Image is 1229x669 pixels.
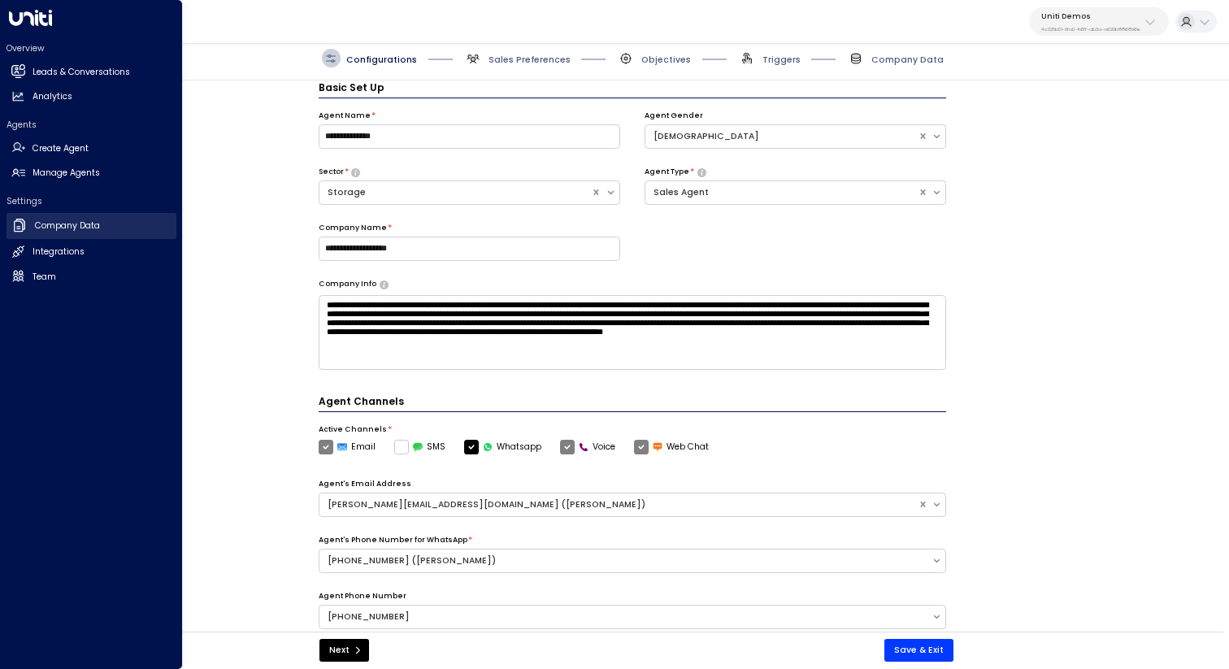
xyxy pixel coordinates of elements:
[654,130,910,143] div: [DEMOGRAPHIC_DATA]
[7,162,176,185] a: Manage Agents
[319,394,947,412] h4: Agent Channels
[560,440,616,454] label: Voice
[762,54,801,66] span: Triggers
[33,142,89,155] h2: Create Agent
[884,639,953,662] button: Save & Exit
[319,479,411,490] label: Agent's Email Address
[328,186,584,199] div: Storage
[328,554,923,567] div: [PHONE_NUMBER] ([PERSON_NAME])
[319,591,406,602] label: Agent Phone Number
[319,167,344,178] label: Sector
[33,271,56,284] h2: Team
[351,168,360,176] button: Select whether your copilot will handle inquiries directly from leads or from brokers representin...
[35,219,100,232] h2: Company Data
[645,111,703,122] label: Agent Gender
[871,54,944,66] span: Company Data
[1029,7,1169,36] button: Uniti Demos4c025b01-9fa0-46ff-ab3a-a620b886896e
[7,195,176,207] h2: Settings
[319,80,947,98] h3: Basic Set Up
[328,498,910,511] div: [PERSON_NAME][EMAIL_ADDRESS][DOMAIN_NAME] ([PERSON_NAME])
[319,111,371,122] label: Agent Name
[697,168,706,176] button: Select whether your copilot will handle inquiries directly from leads or from brokers representin...
[319,535,467,546] label: Agent's Phone Number for WhatsApp
[645,167,689,178] label: Agent Type
[654,186,910,199] div: Sales Agent
[1041,11,1140,21] p: Uniti Demos
[319,223,387,234] label: Company Name
[489,54,571,66] span: Sales Preferences
[464,440,542,454] label: Whatsapp
[7,213,176,239] a: Company Data
[7,265,176,289] a: Team
[7,85,176,109] a: Analytics
[641,54,691,66] span: Objectives
[7,137,176,160] a: Create Agent
[33,66,130,79] h2: Leads & Conversations
[394,440,446,454] label: SMS
[319,424,387,436] label: Active Channels
[7,42,176,54] h2: Overview
[1041,26,1140,33] p: 4c025b01-9fa0-46ff-ab3a-a620b886896e
[33,167,100,180] h2: Manage Agents
[33,245,85,258] h2: Integrations
[346,54,417,66] span: Configurations
[319,440,376,454] label: Email
[634,440,710,454] label: Web Chat
[7,241,176,264] a: Integrations
[328,610,923,623] div: [PHONE_NUMBER]
[319,639,369,662] button: Next
[319,279,376,290] label: Company Info
[33,90,72,103] h2: Analytics
[380,280,389,289] button: Provide a brief overview of your company, including your industry, products or services, and any ...
[7,119,176,131] h2: Agents
[7,60,176,84] a: Leads & Conversations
